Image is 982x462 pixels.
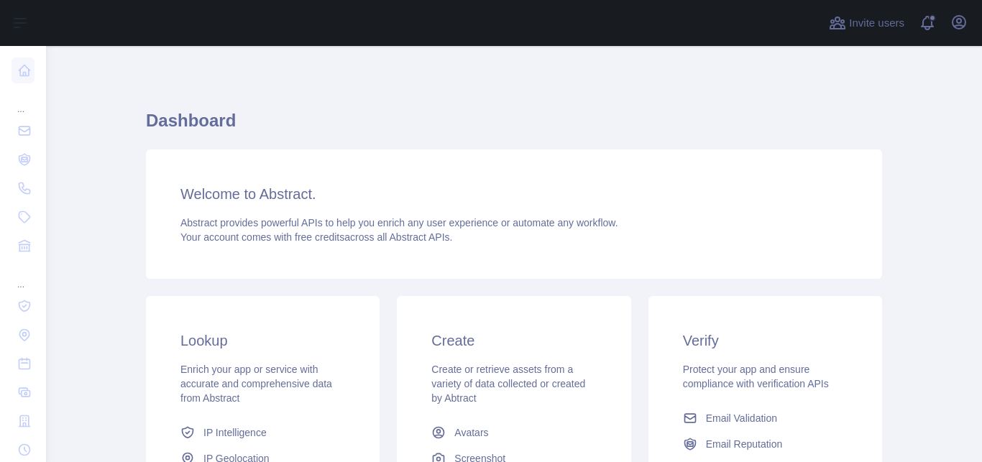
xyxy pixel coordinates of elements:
h3: Verify [683,331,848,351]
span: Abstract provides powerful APIs to help you enrich any user experience or automate any workflow. [180,217,618,228]
a: Email Reputation [677,431,853,457]
span: Email Reputation [706,437,783,451]
span: IP Intelligence [203,425,267,440]
span: Create or retrieve assets from a variety of data collected or created by Abtract [431,364,585,404]
span: Avatars [454,425,488,440]
a: IP Intelligence [175,420,351,445]
div: ... [12,262,35,290]
h3: Lookup [180,331,345,351]
h1: Dashboard [146,109,882,144]
div: ... [12,86,35,115]
h3: Welcome to Abstract. [180,184,848,204]
h3: Create [431,331,596,351]
span: Protect your app and ensure compliance with verification APIs [683,364,829,389]
span: Invite users [849,15,904,32]
span: free credits [295,231,344,243]
span: Email Validation [706,411,777,425]
span: Enrich your app or service with accurate and comprehensive data from Abstract [180,364,332,404]
a: Avatars [426,420,602,445]
button: Invite users [826,11,907,34]
span: Your account comes with across all Abstract APIs. [180,231,452,243]
a: Email Validation [677,405,853,431]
